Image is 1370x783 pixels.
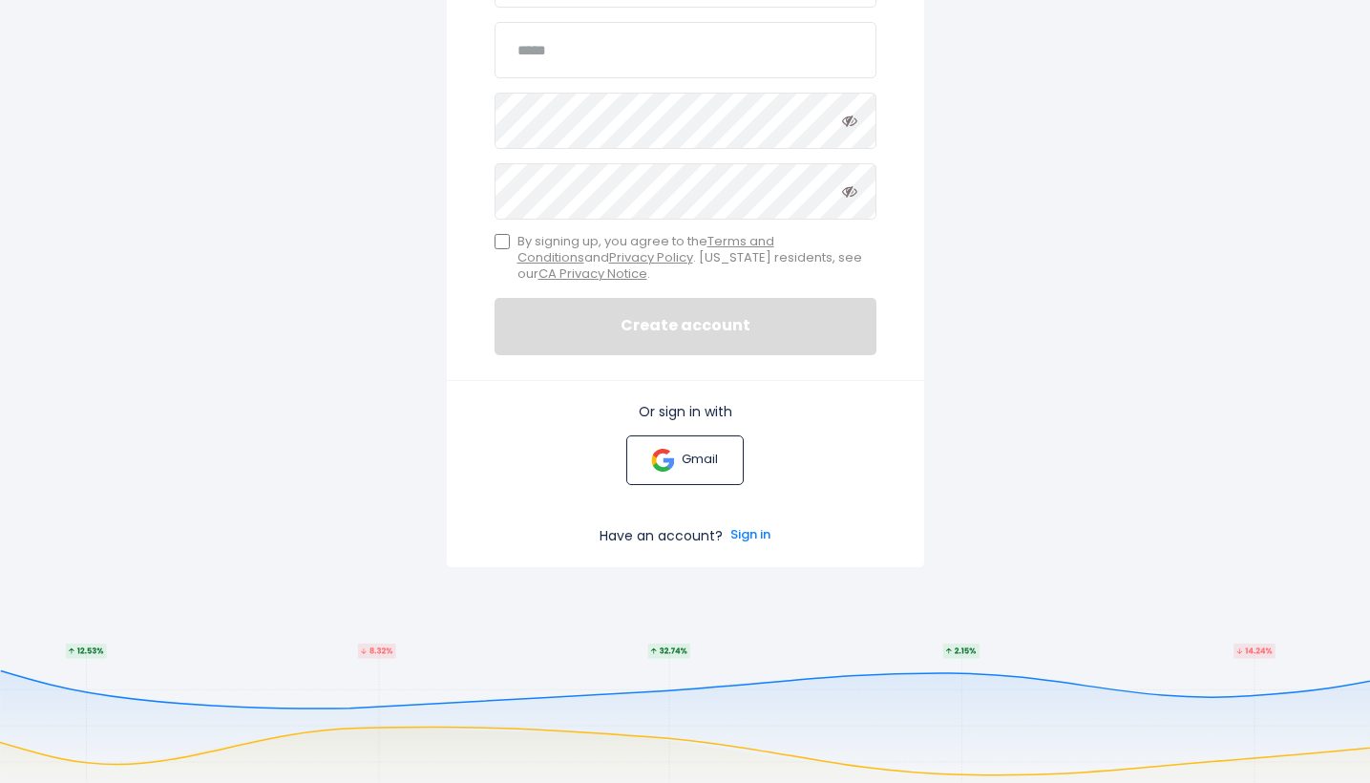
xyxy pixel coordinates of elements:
p: Or sign in with [495,403,876,420]
span: By signing up, you agree to the and . [US_STATE] residents, see our . [517,234,876,283]
a: Sign in [730,527,770,544]
a: Gmail [626,435,744,485]
input: By signing up, you agree to theTerms and ConditionsandPrivacy Policy. [US_STATE] residents, see o... [495,234,510,249]
a: CA Privacy Notice [538,265,647,283]
i: Toggle password visibility [842,113,857,128]
button: Create account [495,298,876,355]
p: Gmail [682,452,718,468]
a: Privacy Policy [609,248,693,266]
p: Have an account? [600,527,723,544]
a: Terms and Conditions [517,232,774,266]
